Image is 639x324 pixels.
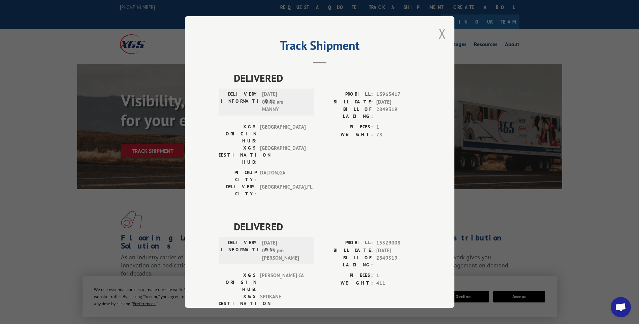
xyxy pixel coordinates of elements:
span: [PERSON_NAME] CA [260,272,306,293]
label: XGS DESTINATION HUB: [219,144,257,166]
span: 78 [376,131,421,139]
span: DELIVERED [234,219,421,234]
label: WEIGHT: [320,131,373,139]
span: [DATE] [376,98,421,106]
span: [DATE] 08:40 am MANNY [262,91,308,114]
label: PROBILL: [320,239,373,247]
span: [DATE] 04:13 pm [PERSON_NAME] [262,239,308,262]
span: DALTON , GA [260,169,306,183]
label: BILL OF LADING: [320,106,373,120]
label: DELIVERY CITY: [219,183,257,197]
label: DELIVERY INFORMATION: [221,239,259,262]
span: [DATE] [376,247,421,255]
button: Close modal [439,25,446,42]
label: XGS ORIGIN HUB: [219,123,257,144]
span: 1 [376,272,421,280]
span: SPOKANE [260,293,306,314]
span: DELIVERED [234,70,421,86]
h2: Track Shipment [219,41,421,54]
label: BILL DATE: [320,98,373,106]
span: 2849319 [376,106,421,120]
span: [GEOGRAPHIC_DATA] [260,123,306,144]
span: 1 [376,123,421,131]
label: WEIGHT: [320,280,373,287]
span: [GEOGRAPHIC_DATA] , FL [260,183,306,197]
label: PROBILL: [320,91,373,98]
span: 2849319 [376,254,421,268]
label: PICKUP CITY: [219,169,257,183]
label: PIECES: [320,123,373,131]
label: BILL DATE: [320,247,373,255]
label: XGS DESTINATION HUB: [219,293,257,314]
span: [GEOGRAPHIC_DATA] [260,144,306,166]
span: 15329008 [376,239,421,247]
label: BILL OF LADING: [320,254,373,268]
label: DELIVERY INFORMATION: [221,91,259,114]
span: 13965417 [376,91,421,98]
div: Open chat [611,297,631,317]
label: XGS ORIGIN HUB: [219,272,257,293]
span: 411 [376,280,421,287]
label: PIECES: [320,272,373,280]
